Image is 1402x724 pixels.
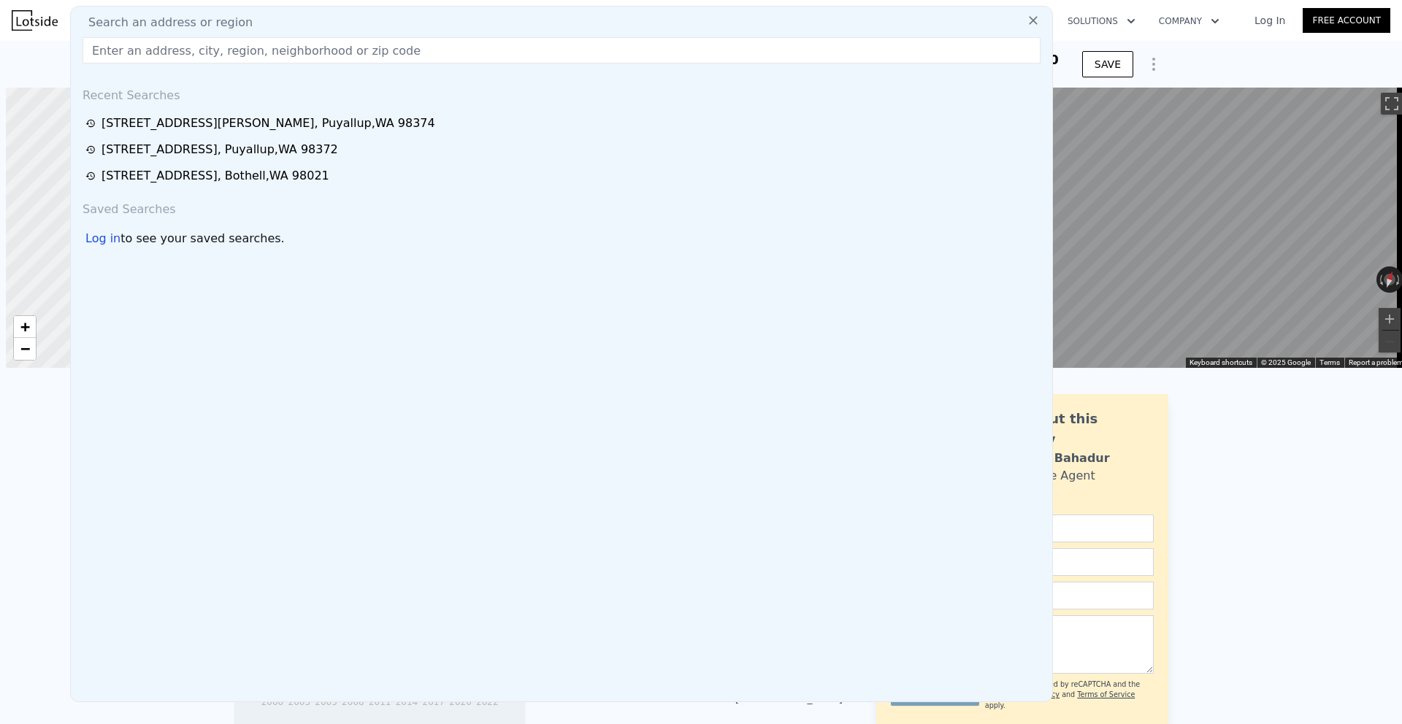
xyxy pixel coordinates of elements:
div: [STREET_ADDRESS] , Puyallup , WA 98372 [101,141,338,158]
div: Ask about this property [991,409,1154,450]
span: − [20,339,30,358]
span: to see your saved searches. [120,230,284,247]
tspan: 2014 [396,697,418,707]
a: Log In [1237,13,1303,28]
tspan: 2003 [288,697,311,707]
div: Log in [85,230,120,247]
button: Company [1147,8,1231,34]
tspan: 2022 [476,697,499,707]
tspan: 2008 [342,697,364,707]
button: Reset the view [1380,266,1399,294]
button: Keyboard shortcuts [1190,358,1252,368]
div: [STREET_ADDRESS][PERSON_NAME] , Puyallup , WA 98374 [101,115,435,132]
input: Enter an address, city, region, neighborhood or zip code [83,37,1041,63]
a: [STREET_ADDRESS], Bothell,WA 98021 [85,167,1042,185]
tspan: 2017 [423,697,445,707]
tspan: 2020 [449,697,472,707]
a: Zoom in [14,316,36,338]
tspan: 2011 [369,697,391,707]
button: Rotate counterclockwise [1376,266,1384,293]
div: Saved Searches [77,189,1046,224]
a: Terms of Service [1077,690,1135,698]
button: Zoom out [1379,331,1401,353]
a: [STREET_ADDRESS], Puyallup,WA 98372 [85,141,1042,158]
button: Show Options [1139,50,1168,79]
button: Zoom in [1379,308,1401,330]
a: Terms [1319,358,1340,366]
button: Solutions [1056,8,1147,34]
span: + [20,317,30,336]
div: Recent Searches [77,75,1046,110]
button: SAVE [1082,51,1133,77]
div: This site is protected by reCAPTCHA and the Google and apply. [985,679,1154,711]
span: © 2025 Google [1261,358,1311,366]
span: Search an address or region [77,14,253,31]
tspan: 2005 [315,697,337,707]
div: Siddhant Bahadur [991,450,1110,467]
a: [STREET_ADDRESS][PERSON_NAME], Puyallup,WA 98374 [85,115,1042,132]
tspan: 2000 [261,697,284,707]
a: Free Account [1303,8,1390,33]
img: Lotside [12,10,58,31]
a: Zoom out [14,338,36,360]
div: [STREET_ADDRESS] , Bothell , WA 98021 [101,167,329,185]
